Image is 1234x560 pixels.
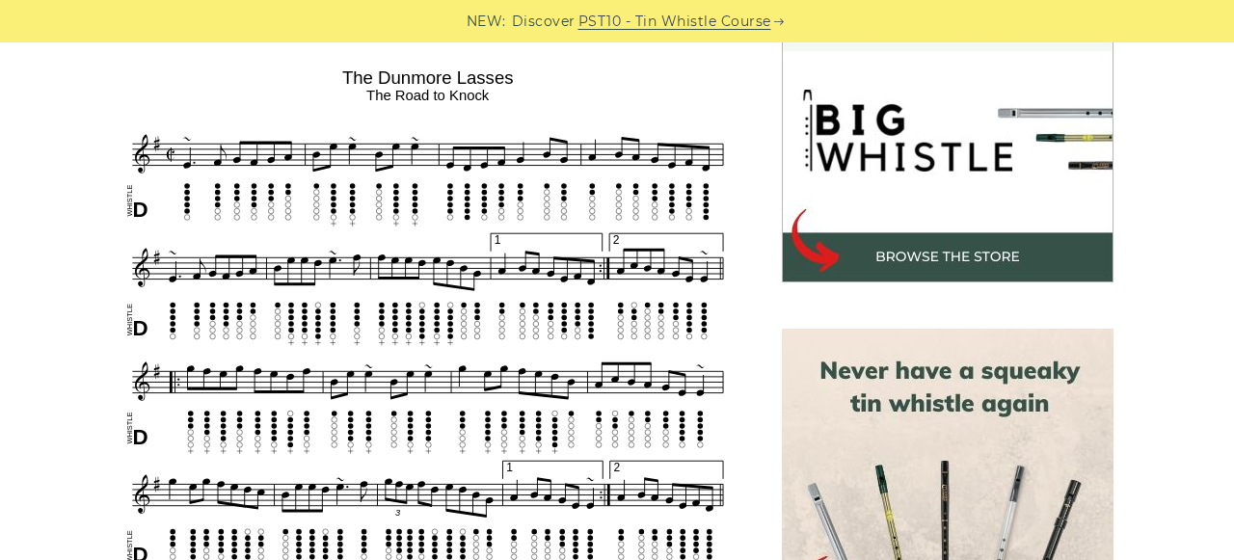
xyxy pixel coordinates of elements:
a: PST10 - Tin Whistle Course [578,11,771,33]
span: Discover [512,11,576,33]
span: NEW: [467,11,506,33]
